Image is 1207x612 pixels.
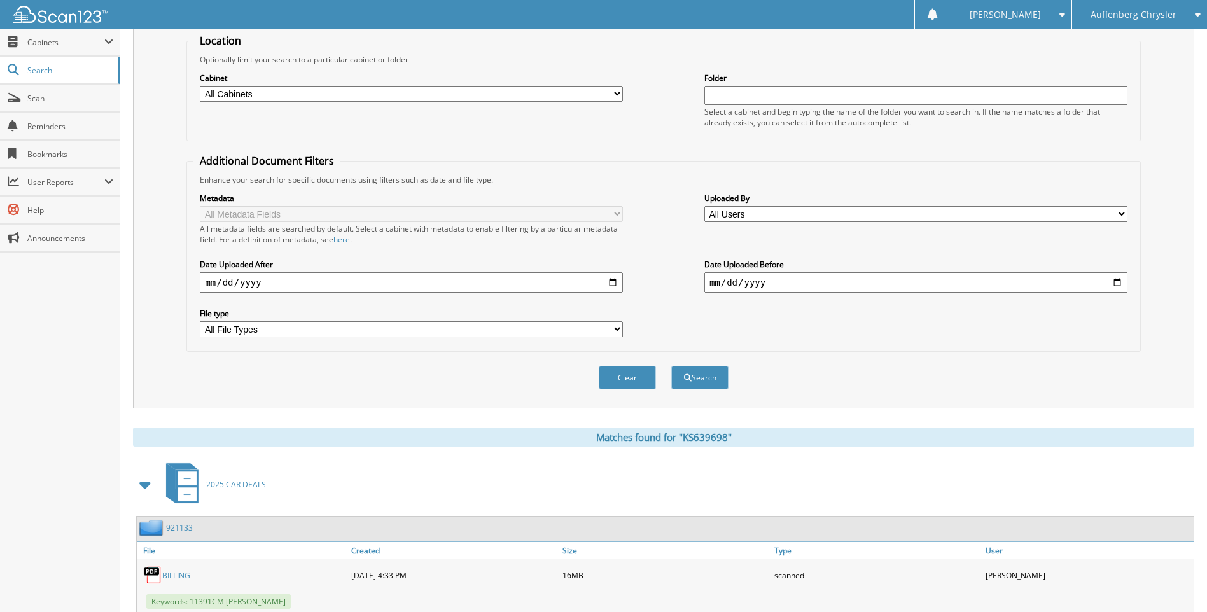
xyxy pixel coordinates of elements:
[771,562,982,588] div: scanned
[200,73,623,83] label: Cabinet
[166,522,193,533] a: 921133
[206,479,266,490] span: 2025 CAR DEALS
[143,566,162,585] img: PDF.png
[704,259,1127,270] label: Date Uploaded Before
[193,34,248,48] legend: Location
[200,223,623,245] div: All metadata fields are searched by default. Select a cabinet with metadata to enable filtering b...
[200,259,623,270] label: Date Uploaded After
[599,366,656,389] button: Clear
[982,562,1194,588] div: [PERSON_NAME]
[970,11,1041,18] span: [PERSON_NAME]
[139,520,166,536] img: folder2.png
[27,177,104,188] span: User Reports
[27,205,113,216] span: Help
[559,562,771,588] div: 16MB
[27,121,113,132] span: Reminders
[200,193,623,204] label: Metadata
[704,193,1127,204] label: Uploaded By
[193,154,340,168] legend: Additional Document Filters
[27,93,113,104] span: Scan
[1143,551,1207,612] iframe: Chat Widget
[133,428,1194,447] div: Matches found for "KS639698"
[200,308,623,319] label: File type
[193,54,1133,65] div: Optionally limit your search to a particular cabinet or folder
[158,459,266,510] a: 2025 CAR DEALS
[982,542,1194,559] a: User
[671,366,729,389] button: Search
[333,234,350,245] a: here
[1091,11,1176,18] span: Auffenberg Chrysler
[200,272,623,293] input: start
[27,149,113,160] span: Bookmarks
[146,594,291,609] span: Keywords: 11391CM [PERSON_NAME]
[704,272,1127,293] input: end
[704,106,1127,128] div: Select a cabinet and begin typing the name of the folder you want to search in. If the name match...
[27,65,111,76] span: Search
[704,73,1127,83] label: Folder
[348,542,559,559] a: Created
[27,233,113,244] span: Announcements
[13,6,108,23] img: scan123-logo-white.svg
[193,174,1133,185] div: Enhance your search for specific documents using filters such as date and file type.
[348,562,559,588] div: [DATE] 4:33 PM
[137,542,348,559] a: File
[27,37,104,48] span: Cabinets
[771,542,982,559] a: Type
[559,542,771,559] a: Size
[162,570,190,581] a: BILLING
